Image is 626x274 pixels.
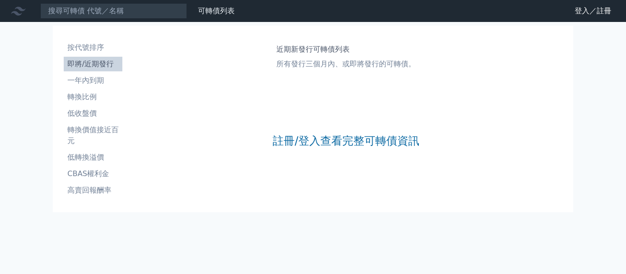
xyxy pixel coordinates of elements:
a: 高賣回報酬率 [64,183,122,198]
li: 轉換價值接近百元 [64,124,122,146]
p: 所有發行三個月內、或即將發行的可轉債。 [276,59,416,70]
li: 轉換比例 [64,91,122,102]
a: 一年內到期 [64,73,122,88]
a: 低收盤價 [64,106,122,121]
li: 即將/近期發行 [64,59,122,70]
a: CBAS權利金 [64,167,122,181]
li: 按代號排序 [64,42,122,53]
a: 註冊/登入查看完整可轉債資訊 [273,134,419,148]
a: 按代號排序 [64,40,122,55]
li: 一年內到期 [64,75,122,86]
li: 高賣回報酬率 [64,185,122,196]
a: 轉換價值接近百元 [64,123,122,148]
a: 可轉債列表 [198,6,235,15]
li: 低收盤價 [64,108,122,119]
a: 即將/近期發行 [64,57,122,71]
h1: 近期新發行可轉債列表 [276,44,416,55]
a: 低轉換溢價 [64,150,122,165]
li: CBAS權利金 [64,168,122,179]
input: 搜尋可轉債 代號／名稱 [40,3,187,19]
a: 轉換比例 [64,90,122,104]
li: 低轉換溢價 [64,152,122,163]
a: 登入／註冊 [567,4,619,18]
